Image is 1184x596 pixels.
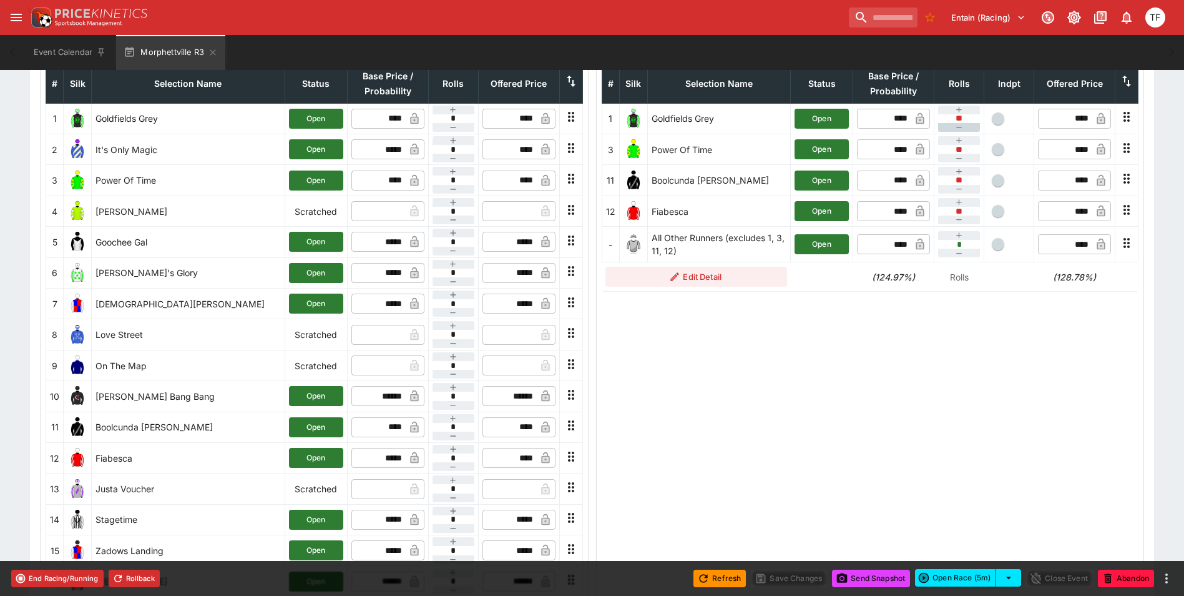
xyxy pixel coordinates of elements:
[602,196,619,226] td: 12
[795,139,849,159] button: Open
[289,109,343,129] button: Open
[92,165,285,196] td: Power Of Time
[647,227,791,262] td: All Other Runners (excludes 1, 3, 11, 12)
[795,234,849,254] button: Open
[795,109,849,129] button: Open
[693,570,746,587] button: Refresh
[92,289,285,319] td: [DEMOGRAPHIC_DATA][PERSON_NAME]
[109,570,160,587] button: Rollback
[46,134,64,165] td: 2
[92,381,285,412] td: [PERSON_NAME] Bang Bang
[289,232,343,252] button: Open
[1098,571,1154,584] span: Mark an event as closed and abandoned.
[67,479,87,499] img: runner 13
[1115,6,1138,29] button: Notifications
[67,510,87,530] img: runner 14
[67,232,87,252] img: runner 5
[46,412,64,442] td: 11
[92,474,285,504] td: Justa Voucher
[67,355,87,375] img: runner 9
[619,64,647,103] th: Silk
[26,35,114,70] button: Event Calendar
[67,540,87,560] img: runner 15
[849,7,917,27] input: search
[624,109,643,129] img: runner 1
[795,201,849,221] button: Open
[1142,4,1169,31] button: Tom Flynn
[289,359,343,372] p: Scratched
[92,103,285,134] td: Goldfields Grey
[92,535,285,566] td: Zadows Landing
[647,196,791,226] td: Fiabesca
[602,103,619,134] td: 1
[832,570,910,587] button: Send Snapshot
[791,64,853,103] th: Status
[647,64,791,103] th: Selection Name
[1034,64,1115,103] th: Offered Price
[55,9,147,18] img: PriceKinetics
[289,328,343,341] p: Scratched
[46,196,64,226] td: 4
[289,540,343,560] button: Open
[289,171,343,191] button: Open
[938,271,981,284] p: Rolls
[67,109,87,129] img: runner 1
[67,448,87,468] img: runner 12
[944,7,1033,27] button: Select Tenant
[46,381,64,412] td: 10
[67,294,87,314] img: runner 7
[27,5,52,30] img: PriceKinetics Logo
[116,35,225,70] button: Morphettville R3
[915,569,996,587] button: Open Race (5m)
[289,417,343,437] button: Open
[46,289,64,319] td: 7
[1145,7,1165,27] div: Tom Flynn
[795,171,849,191] button: Open
[92,319,285,350] td: Love Street
[624,139,643,159] img: runner 3
[853,64,934,103] th: Base Price / Probability
[67,263,87,283] img: runner 6
[67,417,87,437] img: runner 11
[46,103,64,134] td: 1
[624,201,643,221] img: runner 12
[934,64,984,103] th: Rolls
[46,474,64,504] td: 13
[46,257,64,288] td: 6
[857,271,931,284] h6: (124.97%)
[11,570,104,587] button: End Racing/Running
[67,139,87,159] img: runner 2
[289,205,343,218] p: Scratched
[46,227,64,257] td: 5
[92,442,285,473] td: Fiabesca
[67,171,87,191] img: runner 3
[1038,271,1112,284] h6: (128.78%)
[289,386,343,406] button: Open
[285,64,347,103] th: Status
[67,325,87,345] img: runner 8
[1159,571,1174,586] button: more
[92,64,285,103] th: Selection Name
[289,263,343,283] button: Open
[602,64,619,103] th: #
[602,227,619,262] td: -
[46,504,64,535] td: 14
[46,319,64,350] td: 8
[428,64,478,103] th: Rolls
[347,64,428,103] th: Base Price / Probability
[1063,6,1085,29] button: Toggle light/dark mode
[46,350,64,380] td: 9
[647,103,791,134] td: Goldfields Grey
[92,412,285,442] td: Boolcunda [PERSON_NAME]
[289,294,343,314] button: Open
[1037,6,1059,29] button: Connected to PK
[55,21,122,26] img: Sportsbook Management
[1098,570,1154,587] button: Abandon
[602,134,619,165] td: 3
[920,7,940,27] button: No Bookmarks
[64,64,92,103] th: Silk
[92,257,285,288] td: [PERSON_NAME]'s Glory
[46,165,64,196] td: 3
[92,227,285,257] td: Goochee Gal
[647,165,791,196] td: Boolcunda [PERSON_NAME]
